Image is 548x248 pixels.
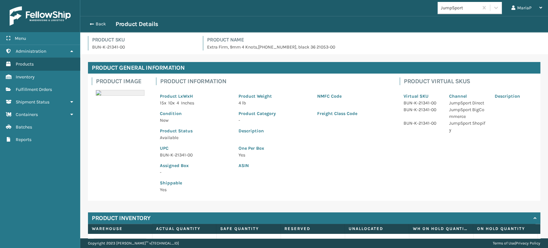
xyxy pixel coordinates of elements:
h4: Product Information [160,77,392,85]
span: 15 x [160,100,166,106]
span: 4 [177,100,179,106]
span: Containers [16,112,38,117]
p: BUN-K-21341-00 [160,152,231,158]
span: Fulfillment Orders [16,87,52,92]
span: Inventory [16,74,35,80]
p: Virtual SKU [404,93,441,100]
span: Products [16,61,34,67]
h4: Product Virtual SKUs [404,77,536,85]
p: One Per Box [239,145,388,152]
p: Shippable [160,180,231,186]
p: BUN-K-21341-00 [404,106,441,113]
div: JumpSport [441,4,479,11]
span: Administration [16,49,46,54]
p: UPC [160,145,231,152]
img: 51104088640_40f294f443_o-scaled-700x700.jpg [96,90,144,96]
h4: Product Inventory [92,214,151,222]
p: BUN-K-21341-00 [404,100,441,106]
p: JumpSport BigCommerce [449,106,487,120]
label: On Hold Quantity [477,226,533,232]
p: New [160,117,231,124]
h3: Product Details [116,20,158,28]
p: NMFC Code [317,93,388,100]
p: Yes [239,152,388,158]
img: logo [10,6,71,26]
p: BUN-K-21341-00 [404,120,441,127]
span: Menu [15,36,26,41]
p: Product Weight [239,93,309,100]
p: Condition [160,110,231,117]
p: Description [495,93,533,100]
h4: Product General Information [88,62,540,74]
a: Terms of Use [493,241,515,245]
p: Product LxWxH [160,93,231,100]
label: Unallocated [349,226,405,232]
h4: Product SKU [92,36,195,44]
label: Reserved [284,226,341,232]
p: Product Status [160,128,231,134]
p: Yes [160,186,231,193]
p: Extra Firm, 9mm 4 Knots,[PHONE_NUMBER], black 36 21053-00 [207,44,540,50]
p: Product Category [239,110,309,117]
p: Channel [449,93,487,100]
p: Freight Class Code [317,110,388,117]
div: | [493,238,540,248]
label: Safe Quantity [220,226,276,232]
button: Back [86,21,116,27]
label: Warehouse [92,226,148,232]
p: Copyright 2023 [PERSON_NAME]™ v [TECHNICAL_ID] [88,238,179,248]
p: JumpSport Direct [449,100,487,106]
a: Privacy Policy [516,241,540,245]
h4: Product Image [96,77,148,85]
span: 4 lb [239,100,246,106]
span: Batches [16,124,32,130]
p: JumpSport Shopify [449,120,487,133]
p: - [160,169,231,176]
h4: Product Name [207,36,540,44]
p: Description [239,128,388,134]
span: 10 x [168,100,175,106]
label: WH On hold quantity [413,226,469,232]
p: - [239,117,309,124]
p: ASIN [239,162,388,169]
span: Shipment Status [16,99,49,105]
p: Available [160,134,231,141]
span: Inches [181,100,194,106]
p: Assigned Box [160,162,231,169]
span: Reports [16,137,31,142]
p: BUN-K-21341-00 [92,44,195,50]
label: Actual Quantity [156,226,212,232]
